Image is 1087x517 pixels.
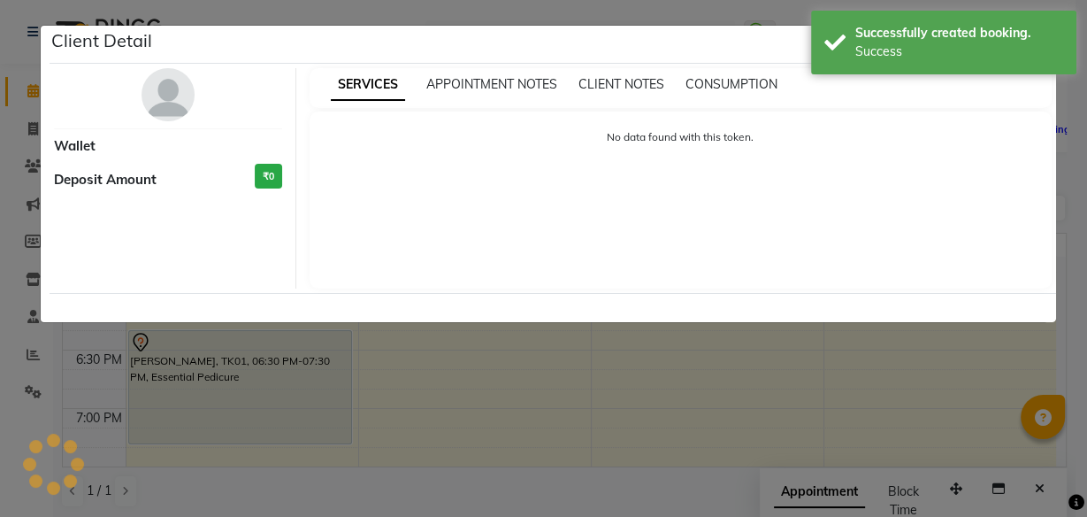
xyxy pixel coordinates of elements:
[855,42,1063,61] div: Success
[578,76,664,92] span: CLIENT NOTES
[51,27,152,54] h5: Client Detail
[855,24,1063,42] div: Successfully created booking.
[327,129,1034,145] p: No data found with this token.
[426,76,557,92] span: APPOINTMENT NOTES
[54,136,96,157] span: Wallet
[142,68,195,121] img: avatar
[255,164,282,189] h3: ₹0
[331,69,405,101] span: SERVICES
[685,76,777,92] span: CONSUMPTION
[54,170,157,190] span: Deposit Amount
